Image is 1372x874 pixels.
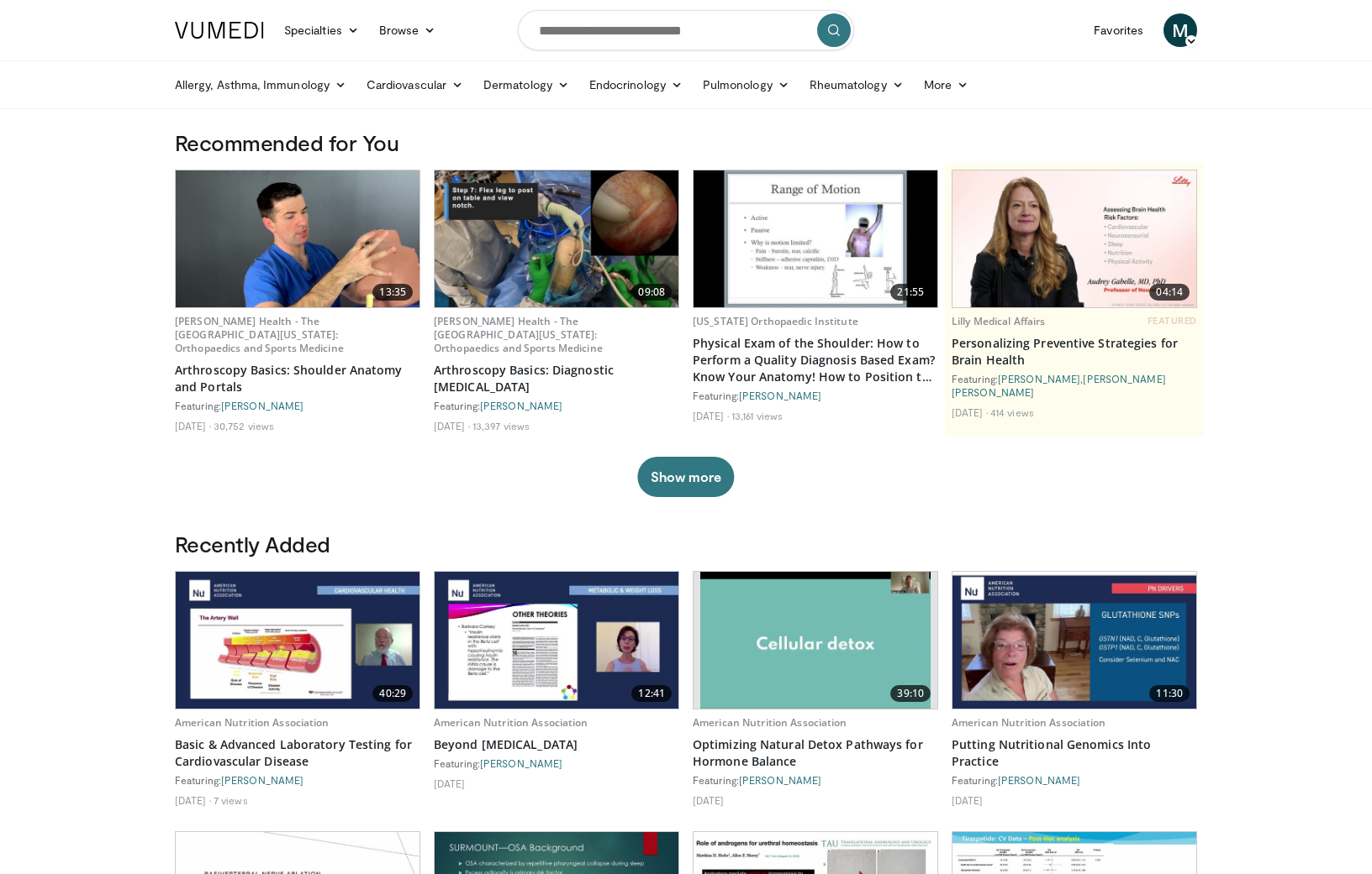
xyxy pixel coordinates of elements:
li: [DATE] [175,793,211,807]
a: 11:30 [952,572,1196,709]
div: Featuring: [693,773,938,787]
li: [DATE] [952,406,988,419]
img: 8d83da81-bb47-4c4c-b7a4-dd6b2d4e32b3.620x360_q85_upscale.jpg [700,572,931,709]
li: [DATE] [693,793,725,807]
li: [DATE] [952,793,984,807]
a: American Nutrition Association [175,715,330,730]
a: [PERSON_NAME] Health - The [GEOGRAPHIC_DATA][US_STATE]: Orthopaedics and Sports Medicine [175,314,344,355]
div: Featuring: , [952,372,1197,399]
a: Optimizing Natural Detox Pathways for Hormone Balance [693,736,938,770]
span: 13:35 [372,284,413,301]
a: [US_STATE] Orthopaedic Institute [693,314,858,328]
a: [PERSON_NAME] [739,774,821,786]
a: Arthroscopy Basics: Shoulder Anatomy and Portals [175,362,420,395]
span: 09:08 [631,284,672,301]
a: Endocrinology [579,68,693,102]
a: Lilly Medical Affairs [952,314,1046,328]
a: 40:29 [176,572,420,709]
a: Specialties [274,13,369,47]
a: Dermatology [473,68,579,102]
h3: Recently Added [175,531,1197,557]
span: 04:14 [1149,284,1190,301]
span: 11:30 [1149,685,1190,702]
a: Beyond [MEDICAL_DATA] [434,736,679,753]
a: 09:08 [435,170,678,307]
a: Cardiovascular [356,68,473,102]
div: Featuring: [434,399,679,412]
span: 39:10 [890,685,931,702]
a: 21:55 [694,170,937,307]
a: M [1164,13,1197,47]
li: 7 views [214,793,248,807]
a: [PERSON_NAME] Health - The [GEOGRAPHIC_DATA][US_STATE]: Orthopaedics and Sports Medicine [434,314,603,355]
a: Arthroscopy Basics: Diagnostic [MEDICAL_DATA] [434,362,679,395]
a: Personalizing Preventive Strategies for Brain Health [952,335,1197,369]
a: Favorites [1084,13,1153,47]
li: [DATE] [434,777,466,790]
a: [PERSON_NAME] [221,400,303,411]
a: Browse [369,13,446,47]
a: American Nutrition Association [434,715,588,730]
a: 12:41 [435,572,678,709]
li: 30,752 views [214,419,274,432]
img: 1987b4b6-58d4-435e-9c34-61b3ec5b778f.620x360_q85_upscale.jpg [435,572,678,709]
a: [PERSON_NAME] [480,400,562,411]
a: [PERSON_NAME] [PERSON_NAME] [952,373,1166,398]
span: 21:55 [890,284,931,301]
li: [DATE] [175,419,211,432]
a: 13:35 [176,170,420,307]
a: American Nutrition Association [693,715,847,730]
a: Rheumatology [799,68,914,102]
li: 13,397 views [472,419,530,432]
a: American Nutrition Association [952,715,1106,730]
div: Featuring: [434,756,679,770]
li: [DATE] [693,409,729,422]
div: Featuring: [952,773,1197,787]
span: FEATURED [1148,315,1197,327]
a: 04:14 [952,170,1196,307]
img: 80b9674e-700f-42d5-95ff-2772df9e177e.jpeg.620x360_q85_upscale.jpg [435,170,678,307]
a: Pulmonology [693,68,799,102]
a: [PERSON_NAME] [998,373,1080,385]
img: 7adb4973-a765-4ec3-8ec7-5f1e113cffb6.620x360_q85_upscale.jpg [952,572,1196,709]
a: [PERSON_NAME] [221,774,303,786]
a: [PERSON_NAME] [480,757,562,769]
img: 9534a039-0eaa-4167-96cf-d5be049a70d8.620x360_q85_upscale.jpg [176,170,420,307]
div: Featuring: [175,773,420,787]
a: [PERSON_NAME] [739,390,821,401]
li: 414 views [990,406,1034,419]
img: c3be7821-a0a3-4187-927a-3bb177bd76b4.png.620x360_q85_upscale.jpg [952,170,1196,307]
div: Featuring: [175,399,420,412]
li: 13,161 views [731,409,783,422]
a: Putting Nutritional Genomics Into Practice [952,736,1197,770]
input: Search topics, interventions [518,10,854,50]
img: ec663772-d786-4d44-ad01-f90553f64265.620x360_q85_upscale.jpg [694,170,937,307]
div: Featuring: [693,389,938,402]
a: Physical Exam of the Shoulder: How to Perform a Quality Diagnosis Based Exam? Know Your Anatomy! ... [693,335,938,385]
span: 40:29 [372,685,413,702]
img: VuMedi Logo [175,22,264,39]
span: 12:41 [631,685,672,702]
img: a5eb0618-de12-4235-b314-96fd9be03728.620x360_q85_upscale.jpg [176,572,420,709]
a: Allergy, Asthma, Immunology [165,68,356,102]
li: [DATE] [434,419,470,432]
a: Basic & Advanced Laboratory Testing for Cardiovascular Disease [175,736,420,770]
a: More [914,68,979,102]
button: Show more [637,457,734,497]
h3: Recommended for You [175,129,1197,156]
a: [PERSON_NAME] [998,774,1080,786]
a: 39:10 [694,572,937,709]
